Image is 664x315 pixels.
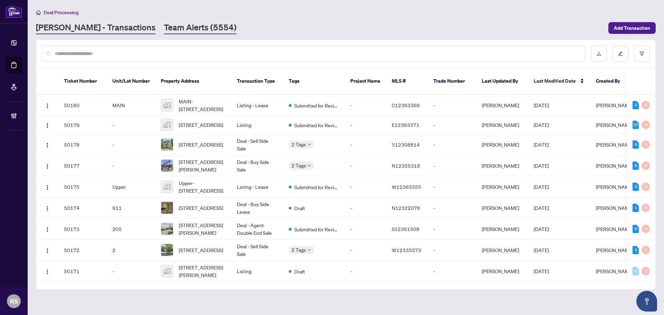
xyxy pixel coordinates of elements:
[633,267,639,275] div: 0
[36,10,41,15] span: home
[179,141,223,148] span: [STREET_ADDRESS]
[107,261,155,282] td: -
[642,121,650,129] div: 0
[386,68,428,95] th: MLS #
[608,22,656,34] button: Add Transaction
[107,95,155,116] td: MAIN
[642,183,650,191] div: 0
[231,240,283,261] td: Deal - Sell Side Sale
[58,219,107,240] td: 50173
[534,102,549,108] span: [DATE]
[596,163,633,169] span: [PERSON_NAME]
[476,134,528,155] td: [PERSON_NAME]
[345,68,386,95] th: Project Name
[45,142,50,148] img: Logo
[107,134,155,155] td: -
[107,219,155,240] td: 205
[42,202,53,213] button: Logo
[633,161,639,170] div: 8
[42,181,53,192] button: Logo
[633,121,639,129] div: 10
[179,179,226,194] span: Upper-[STREET_ADDRESS]
[294,102,339,109] span: Submitted for Review
[596,226,633,232] span: [PERSON_NAME]
[392,163,420,169] span: N12355318
[642,225,650,233] div: 0
[231,176,283,197] td: Listing - Lease
[36,22,156,34] a: [PERSON_NAME] - Transactions
[596,141,633,148] span: [PERSON_NAME]
[633,183,639,191] div: 5
[231,219,283,240] td: Deal - Agent Double End Sale
[392,122,419,128] span: E12363371
[42,266,53,277] button: Logo
[636,291,657,312] button: Open asap
[45,206,50,211] img: Logo
[392,184,421,190] span: W12363355
[155,68,231,95] th: Property Address
[476,68,528,95] th: Last Updated By
[292,140,306,148] span: 2 Tags
[534,268,549,274] span: [DATE]
[44,9,79,16] span: Deal Processing
[612,46,628,62] button: edit
[534,247,549,253] span: [DATE]
[58,197,107,219] td: 50174
[642,267,650,275] div: 0
[476,261,528,282] td: [PERSON_NAME]
[161,202,173,214] img: thumbnail-img
[231,261,283,282] td: Listing
[161,119,173,131] img: thumbnail-img
[231,95,283,116] td: Listing - Lease
[161,265,173,277] img: thumbnail-img
[42,244,53,256] button: Logo
[58,176,107,197] td: 50175
[161,139,173,150] img: thumbnail-img
[392,226,419,232] span: S12361508
[42,160,53,171] button: Logo
[633,101,639,109] div: 4
[596,205,633,211] span: [PERSON_NAME]
[45,269,50,275] img: Logo
[107,240,155,261] td: 2
[642,101,650,109] div: 0
[428,95,476,116] td: -
[42,100,53,111] button: Logo
[596,102,633,108] span: [PERSON_NAME]
[534,141,549,148] span: [DATE]
[345,134,386,155] td: -
[294,268,305,275] span: Draft
[642,140,650,149] div: 0
[231,116,283,134] td: Listing
[58,155,107,176] td: 50177
[534,163,549,169] span: [DATE]
[633,225,639,233] div: 6
[392,141,420,148] span: X12308814
[45,164,50,169] img: Logo
[596,268,633,274] span: [PERSON_NAME]
[6,5,22,18] img: logo
[45,227,50,232] img: Logo
[307,248,311,252] span: down
[618,51,623,56] span: edit
[179,121,223,129] span: [STREET_ADDRESS]
[42,223,53,234] button: Logo
[642,204,650,212] div: 0
[161,223,173,235] img: thumbnail-img
[161,160,173,172] img: thumbnail-img
[107,176,155,197] td: Upper
[614,22,650,34] span: Add Transaction
[392,205,420,211] span: N12322078
[476,219,528,240] td: [PERSON_NAME]
[597,51,601,56] span: download
[45,248,50,253] img: Logo
[10,296,18,306] span: RS
[345,95,386,116] td: -
[534,122,549,128] span: [DATE]
[107,197,155,219] td: 911
[107,116,155,134] td: -
[42,119,53,130] button: Logo
[179,98,226,113] span: MAIN-[STREET_ADDRESS]
[45,123,50,128] img: Logo
[294,183,339,191] span: Submitted for Review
